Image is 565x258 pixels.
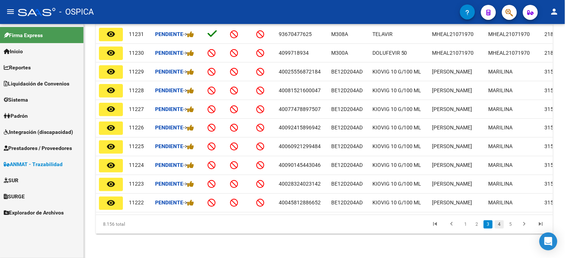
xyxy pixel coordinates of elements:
strong: Pendiente [155,50,183,56]
mat-icon: remove_red_eye [106,105,115,114]
span: -> [183,162,194,168]
strong: Pendiente [155,125,183,131]
span: MARILINA [489,200,513,206]
mat-icon: remove_red_eye [106,198,115,207]
strong: Pendiente [155,181,183,187]
span: -> [183,106,194,112]
strong: Pendiente [155,144,183,150]
mat-icon: remove_red_eye [106,67,115,76]
mat-icon: remove_red_eye [106,48,115,57]
span: KIOVIG 10 G/100 ML [372,106,422,112]
li: page 2 [471,218,483,231]
span: KIOVIG 10 G/100 ML [372,125,422,131]
strong: Pendiente [155,69,183,75]
span: -> [183,69,194,75]
span: Integración (discapacidad) [4,128,73,136]
span: 11227 [129,106,144,112]
span: KIOVIG 10 G/100 ML [372,69,422,75]
a: go to previous page [445,220,459,229]
mat-icon: menu [6,7,15,16]
span: MARILINA [489,181,513,187]
div: Open Intercom Messenger [540,232,558,250]
mat-icon: remove_red_eye [106,161,115,170]
span: [PERSON_NAME] [432,144,472,150]
span: Explorador de Archivos [4,208,64,217]
a: go to first page [428,220,442,229]
span: ANMAT - Trazabilidad [4,160,63,168]
span: -> [183,200,194,206]
a: 3 [484,220,493,229]
li: page 3 [483,218,494,231]
span: -> [183,87,194,93]
span: 11224 [129,162,144,168]
span: MARILINA [489,162,513,168]
span: 11230 [129,50,144,56]
span: BE12D204AD [331,144,363,150]
span: 40081521600047 [279,87,321,93]
span: MHEAL21071970 [432,31,474,37]
span: MARILINA [489,144,513,150]
span: Sistema [4,96,28,104]
mat-icon: remove_red_eye [106,123,115,132]
span: 40028324023142 [279,181,321,187]
span: BE12D204AD [331,69,363,75]
span: 40045812886652 [279,200,321,206]
span: BE12D204AD [331,200,363,206]
span: MARILINA [489,87,513,93]
span: [PERSON_NAME] [432,162,472,168]
span: 4099718934 [279,50,309,56]
strong: Pendiente [155,162,183,168]
span: 11228 [129,87,144,93]
mat-icon: remove_red_eye [106,30,115,39]
span: -> [183,144,194,150]
span: MHEAL21071970 [489,50,530,56]
span: 93670477625 [279,31,312,37]
span: 40060921299484 [279,144,321,150]
strong: Pendiente [155,106,183,112]
span: KIOVIG 10 G/100 ML [372,87,422,93]
span: 11225 [129,144,144,150]
span: MARILINA [489,125,513,131]
span: - OSPICA [59,4,94,20]
span: [PERSON_NAME] [432,87,472,93]
span: 40092415896942 [279,125,321,131]
span: KIOVIG 10 G/100 ML [372,200,422,206]
span: Prestadores / Proveedores [4,144,72,152]
span: Reportes [4,63,31,72]
span: BE12D204AD [331,125,363,131]
span: Inicio [4,47,23,55]
span: 11226 [129,125,144,131]
span: MARILINA [489,106,513,112]
span: BE12D204AD [331,87,363,93]
span: DOLUFEVIR 50 [372,50,407,56]
strong: Pendiente [155,87,183,93]
span: 11223 [129,181,144,187]
span: [PERSON_NAME] [432,69,472,75]
mat-icon: remove_red_eye [106,86,115,95]
span: -> [183,181,194,187]
span: BE12D204AD [331,106,363,112]
a: 5 [506,220,515,229]
mat-icon: remove_red_eye [106,180,115,189]
span: KIOVIG 10 G/100 ML [372,144,422,150]
span: KIOVIG 10 G/100 ML [372,181,422,187]
a: go to last page [534,220,548,229]
span: TELAVIR [372,31,393,37]
span: [PERSON_NAME] [432,125,472,131]
span: -> [183,125,194,131]
mat-icon: remove_red_eye [106,142,115,151]
span: MARILINA [489,69,513,75]
span: [PERSON_NAME] [432,106,472,112]
span: KIOVIG 10 G/100 ML [372,162,422,168]
a: 4 [495,220,504,229]
span: MHEAL21071970 [489,31,530,37]
span: 11231 [129,31,144,37]
div: 8.156 total [96,215,186,234]
span: 40090145443046 [279,162,321,168]
span: BE12D204AD [331,162,363,168]
span: 11222 [129,200,144,206]
span: Liquidación de Convenios [4,79,69,88]
span: Padrón [4,112,28,120]
span: SURGE [4,192,25,201]
span: MHEAL21071970 [432,50,474,56]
